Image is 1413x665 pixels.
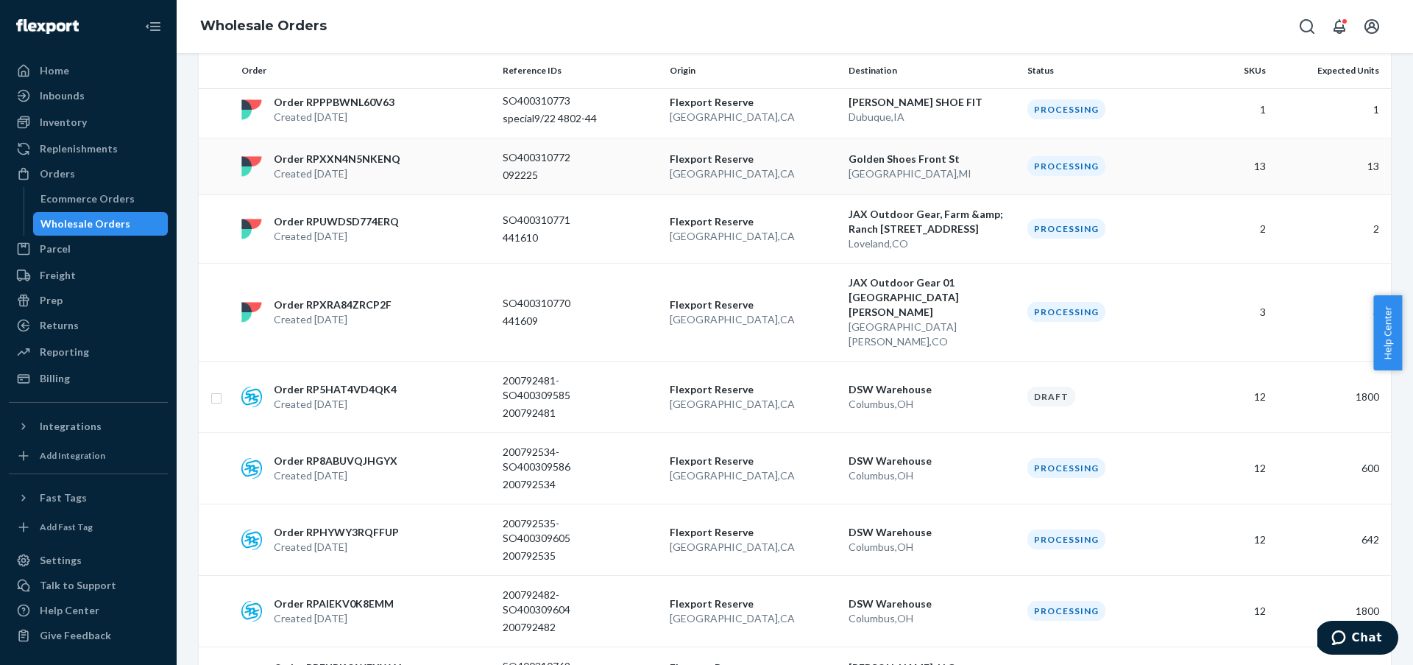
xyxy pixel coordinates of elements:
div: Parcel [40,242,71,256]
a: Orders [9,162,168,186]
th: Expected Units [1272,53,1391,88]
button: Fast Tags [9,486,168,510]
div: Ecommerce Orders [40,191,135,206]
p: Flexport Reserve [670,298,837,312]
img: flexport logo [241,219,262,239]
td: 12 [1189,432,1272,504]
p: 200792535 [503,549,620,563]
div: Wholesale Orders [40,217,130,231]
p: 092225 [503,168,620,183]
a: Inventory [9,110,168,134]
a: Home [9,59,168,82]
button: Close Navigation [138,12,168,41]
td: 2 [1272,194,1391,263]
p: SO400310773 [503,94,620,108]
div: Add Fast Tag [40,521,93,533]
div: Freight [40,268,76,283]
p: 200792481-SO400309585 [503,373,620,403]
td: 1800 [1272,575,1391,647]
p: DSW Warehouse [849,454,1016,468]
img: sps-commerce logo [241,387,262,407]
p: [GEOGRAPHIC_DATA] , CA [670,229,837,244]
p: Flexport Reserve [670,95,837,110]
div: Replenishments [40,141,118,156]
a: Add Fast Tag [9,516,168,539]
div: Billing [40,371,70,386]
td: 3 [1272,263,1391,361]
p: Columbus , OH [849,611,1016,626]
p: Created [DATE] [274,468,397,483]
div: Help Center [40,603,99,618]
p: Order RP5HAT4VD4QK4 [274,382,397,397]
th: Origin [664,53,843,88]
a: Returns [9,314,168,337]
p: [PERSON_NAME] SHOE FIT [849,95,1016,110]
p: SO400310771 [503,213,620,228]
div: Draft [1027,387,1075,407]
a: Wholesale Orders [33,212,169,236]
p: SO400310770 [503,296,620,311]
div: Home [40,63,69,78]
p: [GEOGRAPHIC_DATA] , CA [670,397,837,412]
div: Prep [40,293,63,308]
iframe: Opens a widget where you can chat to one of our agents [1317,621,1398,658]
button: Open notifications [1325,12,1354,41]
td: 13 [1272,138,1391,194]
p: 200792534 [503,477,620,492]
p: [GEOGRAPHIC_DATA] , CA [670,312,837,327]
td: 1 [1272,81,1391,138]
p: Created [DATE] [274,312,392,327]
a: Inbounds [9,84,168,108]
p: Flexport Reserve [670,454,837,468]
p: [GEOGRAPHIC_DATA] , CA [670,110,837,124]
p: 200792481 [503,406,620,421]
p: Dubuque , IA [849,110,1016,124]
div: Processing [1027,99,1105,119]
div: Reporting [40,345,89,359]
p: Flexport Reserve [670,152,837,166]
div: Processing [1027,156,1105,176]
p: [GEOGRAPHIC_DATA] , MI [849,166,1016,181]
a: Settings [9,549,168,572]
p: Created [DATE] [274,166,400,181]
button: Integrations [9,415,168,438]
button: Give Feedback [9,624,168,647]
a: Wholesale Orders [200,18,327,34]
p: DSW Warehouse [849,597,1016,611]
a: Ecommerce Orders [33,187,169,211]
p: Flexport Reserve [670,597,837,611]
a: Freight [9,264,168,287]
p: Order RPAIEKV0K8EMM [274,597,394,611]
td: 642 [1272,504,1391,575]
img: Flexport logo [16,19,79,34]
div: Processing [1027,219,1105,239]
p: Columbus , OH [849,397,1016,412]
div: Add Integration [40,449,105,462]
td: 12 [1189,504,1272,575]
p: Flexport Reserve [670,382,837,397]
div: Processing [1027,529,1105,549]
th: Status [1021,53,1189,88]
p: Order RPHYWY3RQFFUP [274,525,399,540]
div: Returns [40,318,79,333]
div: Orders [40,166,75,181]
a: Reporting [9,340,168,364]
th: SKUs [1189,53,1272,88]
div: Settings [40,553,82,568]
th: Destination [843,53,1021,88]
div: Talk to Support [40,578,116,593]
p: [GEOGRAPHIC_DATA] , CA [670,468,837,483]
a: Prep [9,289,168,312]
a: Help Center [9,599,168,622]
p: Order RPUWDSD774ERQ [274,214,399,229]
p: Created [DATE] [274,110,394,124]
p: Order RPPPBWNL60V63 [274,95,394,110]
img: flexport logo [241,302,262,323]
p: [GEOGRAPHIC_DATA][PERSON_NAME] , CO [849,320,1016,349]
p: Columbus , OH [849,540,1016,555]
td: 13 [1189,138,1272,194]
a: Parcel [9,237,168,261]
p: JAX Outdoor Gear 01 [GEOGRAPHIC_DATA][PERSON_NAME] [849,275,1016,320]
div: Inbounds [40,88,85,103]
